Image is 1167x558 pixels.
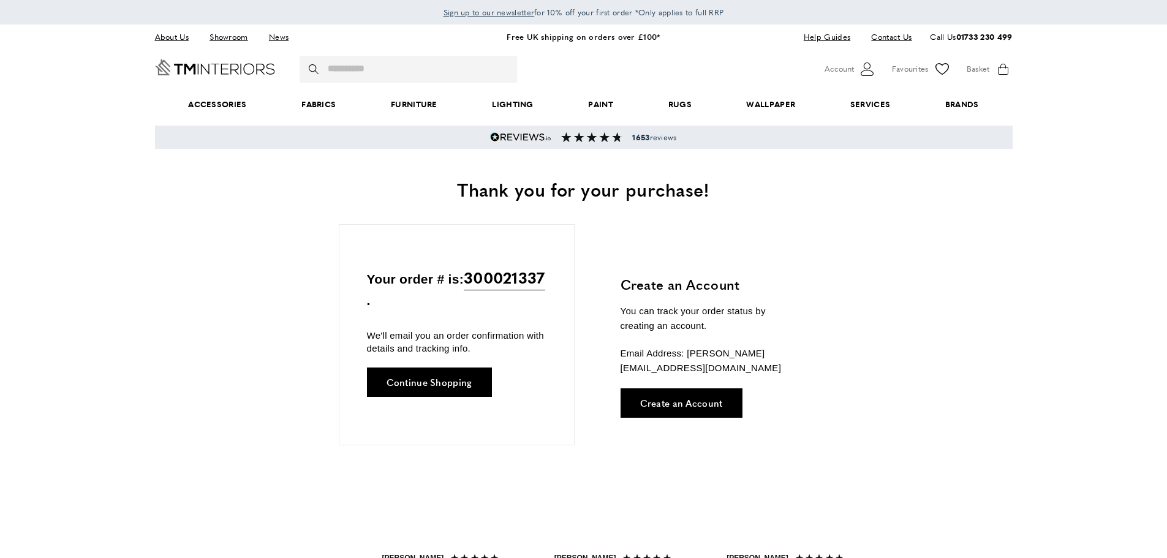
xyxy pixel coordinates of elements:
[825,62,854,75] span: Account
[892,62,929,75] span: Favourites
[621,275,801,294] h3: Create an Account
[930,31,1012,43] p: Call Us
[507,31,660,42] a: Free UK shipping on orders over £100*
[367,329,546,355] p: We'll email you an order confirmation with details and tracking info.
[621,388,742,418] a: Create an Account
[892,60,951,78] a: Favourites
[457,176,709,202] span: Thank you for your purchase!
[621,304,801,333] p: You can track your order status by creating an account.
[260,29,298,45] a: News
[363,86,464,123] a: Furniture
[309,56,321,83] button: Search
[274,86,363,123] a: Fabrics
[444,7,724,18] span: for 10% off your first order *Only applies to full RRP
[632,132,649,143] strong: 1653
[367,265,546,311] p: Your order # is: .
[200,29,257,45] a: Showroom
[561,132,622,142] img: Reviews section
[956,31,1013,42] a: 01733 230 499
[825,60,877,78] button: Customer Account
[444,6,535,18] a: Sign up to our newsletter
[367,368,492,397] a: Continue Shopping
[640,398,723,407] span: Create an Account
[918,86,1006,123] a: Brands
[862,29,912,45] a: Contact Us
[621,346,801,375] p: Email Address: [PERSON_NAME][EMAIL_ADDRESS][DOMAIN_NAME]
[719,86,823,123] a: Wallpaper
[561,86,641,123] a: Paint
[632,132,676,142] span: reviews
[490,132,551,142] img: Reviews.io 5 stars
[465,86,561,123] a: Lighting
[823,86,918,123] a: Services
[161,86,274,123] span: Accessories
[795,29,859,45] a: Help Guides
[155,29,198,45] a: About Us
[641,86,719,123] a: Rugs
[155,59,275,75] a: Go to Home page
[387,377,472,386] span: Continue Shopping
[464,265,545,290] span: 300021337
[444,7,535,18] span: Sign up to our newsletter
